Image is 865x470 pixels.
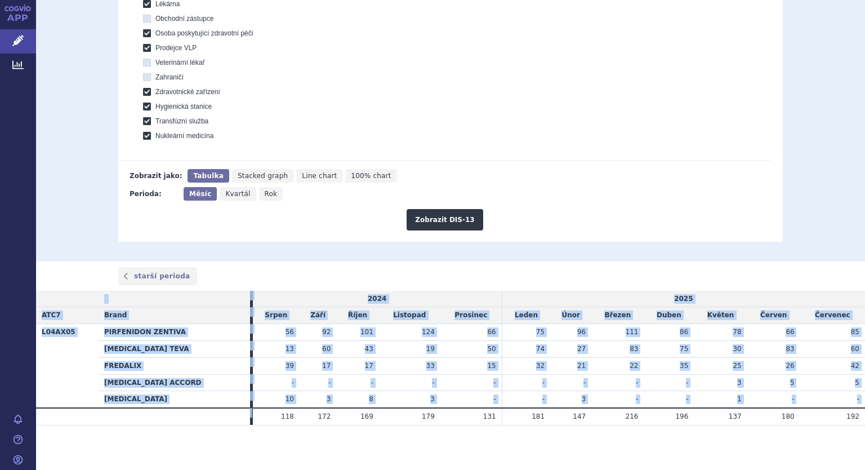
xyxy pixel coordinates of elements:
[155,88,220,96] span: Zdravotnické zařízení
[577,345,586,353] span: 27
[851,345,859,353] span: 60
[487,328,496,336] span: 66
[286,345,294,353] span: 13
[583,379,586,387] span: -
[407,209,483,230] button: Zobrazit DIS-13
[786,345,794,353] span: 83
[281,413,294,420] span: 118
[253,307,300,324] td: Srpen
[432,379,434,387] span: -
[493,379,496,387] span: -
[440,307,502,324] td: Prosinec
[322,328,331,336] span: 92
[733,345,741,353] span: 30
[636,395,638,403] span: -
[379,307,440,324] td: Listopad
[550,307,591,324] td: Únor
[626,328,639,336] span: 111
[238,172,288,180] span: Stacked graph
[487,345,496,353] span: 50
[782,413,795,420] span: 180
[630,345,638,353] span: 83
[371,379,373,387] span: -
[189,190,211,198] span: Měsíc
[351,172,391,180] span: 100% chart
[729,413,742,420] span: 137
[493,395,496,403] span: -
[790,379,795,387] span: 5
[302,172,337,180] span: Line chart
[99,341,250,358] th: [MEDICAL_DATA] TEVA
[365,362,373,370] span: 17
[155,103,212,110] span: Hygienická stanice
[483,413,496,420] span: 131
[737,379,742,387] span: 3
[636,379,638,387] span: -
[680,345,688,353] span: 75
[155,29,253,37] span: Osoba poskytující zdravotní péči
[130,187,178,201] div: Perioda:
[577,362,586,370] span: 21
[502,307,550,324] td: Leden
[786,362,794,370] span: 26
[365,345,373,353] span: 43
[328,379,331,387] span: -
[225,190,250,198] span: Kvartál
[360,413,373,420] span: 169
[630,362,638,370] span: 22
[36,324,99,408] th: L04AX05
[502,291,865,307] td: 2025
[104,311,127,319] span: Brand
[292,379,294,387] span: -
[265,190,278,198] span: Rok
[336,307,379,324] td: Říjen
[426,362,435,370] span: 33
[155,132,213,140] span: Nukleární medicína
[733,362,741,370] span: 25
[155,44,197,52] span: Prodejce VLP
[99,391,250,408] th: [MEDICAL_DATA]
[855,379,859,387] span: 5
[369,395,373,403] span: 8
[155,59,204,66] span: Veterinární lékař
[532,413,545,420] span: 181
[536,362,545,370] span: 32
[626,413,639,420] span: 216
[155,15,213,23] span: Obchodní zástupce
[542,395,545,403] span: -
[300,307,336,324] td: Září
[857,395,859,403] span: -
[286,395,294,403] span: 10
[686,395,688,403] span: -
[360,328,373,336] span: 101
[422,413,435,420] span: 179
[327,395,331,403] span: 3
[286,362,294,370] span: 39
[582,395,586,403] span: 3
[680,362,688,370] span: 35
[118,267,197,285] a: starší perioda
[253,291,502,307] td: 2024
[851,362,859,370] span: 42
[591,307,644,324] td: Březen
[747,307,800,324] td: Červen
[99,357,250,374] th: FREDALIX
[536,345,545,353] span: 74
[322,362,331,370] span: 17
[694,307,747,324] td: Květen
[322,345,331,353] span: 60
[155,117,208,125] span: Transfúzní služba
[155,73,184,81] span: Zahraničí
[286,328,294,336] span: 56
[426,345,435,353] span: 19
[800,307,865,324] td: Červenec
[430,395,435,403] span: 3
[318,413,331,420] span: 172
[193,172,223,180] span: Tabulka
[577,328,586,336] span: 96
[644,307,694,324] td: Duben
[675,413,688,420] span: 196
[487,362,496,370] span: 15
[733,328,741,336] span: 78
[686,379,688,387] span: -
